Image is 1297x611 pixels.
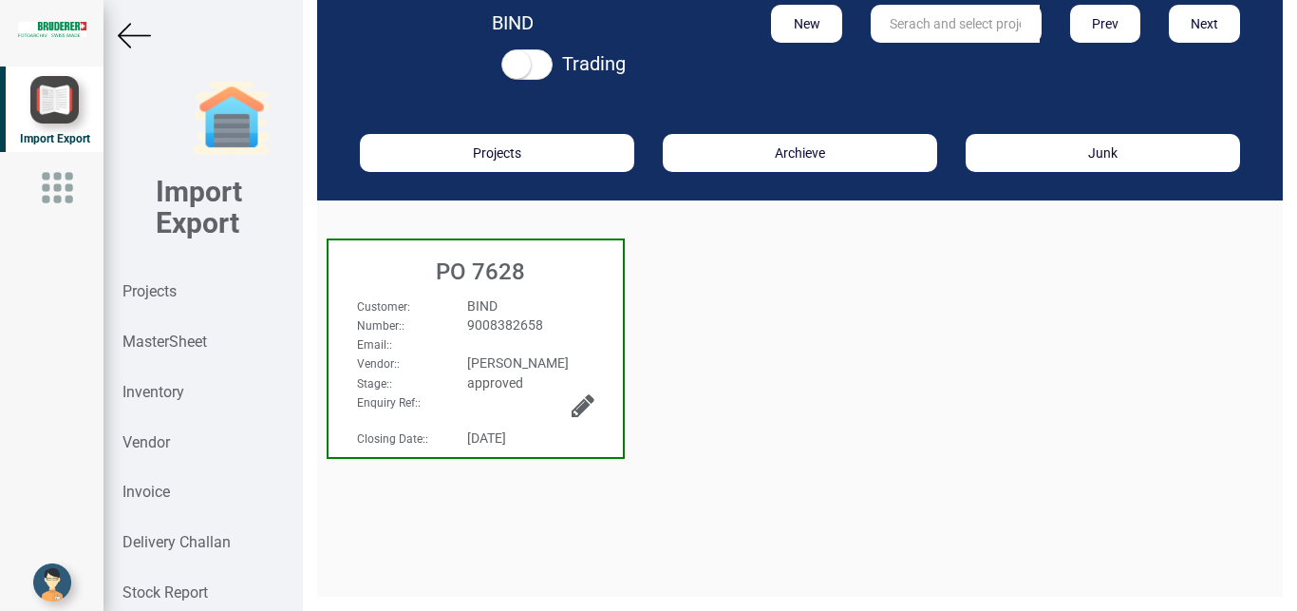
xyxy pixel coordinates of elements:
strong: Enquiry Ref: [357,396,418,410]
strong: Customer [357,300,407,314]
span: [DATE] [467,430,506,446]
b: Import Export [156,175,242,239]
span: approved [467,375,523,391]
span: : [357,357,400,371]
button: Prev [1070,5,1141,43]
button: Junk [966,134,1240,172]
button: New [771,5,842,43]
strong: Invoice [122,483,170,501]
strong: BIND [492,11,534,34]
span: [PERSON_NAME] [467,355,569,371]
strong: Closing Date: [357,432,425,446]
strong: Delivery Challan [122,533,231,551]
strong: Vendor [122,433,170,451]
span: : [357,377,392,391]
span: : [357,319,404,333]
span: : [357,432,428,446]
strong: Email: [357,338,389,352]
span: : [357,300,410,314]
strong: Stock Report [122,583,208,601]
strong: MasterSheet [122,333,207,351]
input: Serach and select project [871,5,1040,43]
strong: Trading [562,52,626,75]
span: Import Export [20,132,90,145]
img: garage-closed.png [194,81,270,157]
button: Projects [360,134,634,172]
button: Next [1169,5,1240,43]
strong: Stage: [357,377,389,391]
h3: PO 7628 [338,259,623,284]
strong: Vendor: [357,357,397,371]
strong: Number: [357,319,402,333]
button: Archieve [663,134,937,172]
strong: Projects [122,282,177,300]
span: BIND [467,298,498,314]
strong: Inventory [122,383,184,401]
span: 9008382658 [467,317,543,333]
span: : [357,396,421,410]
span: : [357,338,392,352]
